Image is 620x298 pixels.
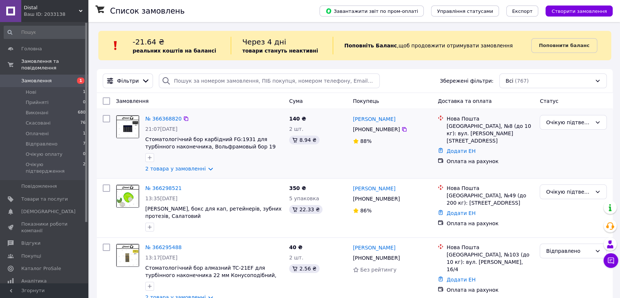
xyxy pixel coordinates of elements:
span: Прийняті [26,99,48,106]
a: Фото товару [116,184,139,208]
span: Очікую підтвердження [26,161,83,175]
img: Фото товару [116,115,139,138]
a: Фото товару [116,244,139,267]
span: 2 шт. [289,255,303,261]
div: [GEOGRAPHIC_DATA], №49 (до 200 кг): [STREET_ADDRESS] [446,192,534,207]
div: [GEOGRAPHIC_DATA], №103 (до 10 кг): вул. [PERSON_NAME], 16/4 [446,251,534,273]
span: Завантажити звіт по пром-оплаті [325,8,418,14]
span: Управління статусами [437,8,493,14]
span: 88% [360,138,372,144]
span: 2 шт. [289,126,303,132]
span: Нові [26,89,36,96]
div: , щоб продовжити отримувати замовлення [333,37,531,54]
span: Збережені фільтри: [440,77,493,85]
span: 1 [83,130,85,137]
div: Відправлено [546,247,592,255]
div: [GEOGRAPHIC_DATA], №8 (до 10 кг): вул. [PERSON_NAME][STREET_ADDRESS] [446,122,534,144]
img: :exclamation: [110,40,121,51]
span: Показники роботи компанії [21,221,68,234]
span: 0 [83,151,85,158]
div: 8.94 ₴ [289,136,319,144]
a: Додати ЕН [446,210,475,216]
div: Нова Пошта [446,115,534,122]
a: [PERSON_NAME] [353,185,395,192]
a: № 366295488 [145,244,182,250]
span: Замовлення [21,78,52,84]
b: реальних коштів на балансі [133,48,216,54]
div: Оплата на рахунок [446,158,534,165]
span: Доставка та оплата [438,98,492,104]
a: № 366368820 [145,116,182,122]
span: 7 [83,141,85,147]
div: Очікую підтвердження [546,118,592,126]
a: Стоматологічний бор карбідний FG:1931 для турбінного наконечника, Вольфрамовый бор 19 мм. [145,136,276,157]
span: 13:17[DATE] [145,255,178,261]
span: 86% [360,208,372,213]
span: Відгуки [21,240,40,247]
span: (767) [515,78,529,84]
div: Ваш ID: 2033138 [24,11,88,18]
a: Додати ЕН [446,148,475,154]
div: Нова Пошта [446,244,534,251]
span: -21.64 ₴ [133,37,164,46]
span: Відправлено [26,141,58,147]
span: 140 ₴ [289,116,306,122]
span: Замовлення та повідомлення [21,58,88,71]
span: 5 упаковка [289,195,319,201]
div: Оплата на рахунок [446,286,534,294]
div: [PHONE_NUMBER] [351,253,401,263]
span: Покупці [21,253,41,259]
span: Головна [21,46,42,52]
div: [PHONE_NUMBER] [351,124,401,134]
span: 76 [80,120,85,126]
span: 2 [83,161,85,175]
a: [PERSON_NAME] [353,244,395,251]
span: Виконані [26,109,48,116]
span: 13:35[DATE] [145,195,178,201]
span: Скасовані [26,120,51,126]
a: № 366298521 [145,185,182,191]
h1: Список замовлень [110,7,185,15]
span: Товари та послуги [21,196,68,202]
span: [DEMOGRAPHIC_DATA] [21,208,76,215]
b: Поповнити баланс [539,43,590,48]
div: 22.33 ₴ [289,205,322,214]
a: Створити замовлення [538,8,613,14]
button: Управління статусами [431,6,499,17]
a: 2 товара у замовленні [145,166,206,172]
span: Каталог ProSale [21,265,61,272]
div: Очікую підтвердження [546,188,592,196]
a: [PERSON_NAME] [353,115,395,123]
input: Пошук за номером замовлення, ПІБ покупця, номером телефону, Email, номером накладної [159,73,380,88]
span: Без рейтингу [360,267,397,273]
button: Чат з покупцем [603,253,618,268]
span: Оплачені [26,130,49,137]
button: Завантажити звіт по пром-оплаті [320,6,424,17]
span: Аналітика [21,278,47,284]
span: 1 [77,78,84,84]
span: Distal [24,4,79,11]
a: Стоматологічний бор алмазний TC-21EF для турбінного наконечника 22 мм Конусоподібний, гострий кінчик [145,265,276,286]
span: 350 ₴ [289,185,306,191]
b: товари стануть неактивні [242,48,318,54]
a: [PERSON_NAME], бокс для кап, ретейнерів, зубних протезів, Салатовий [145,206,282,219]
span: Cума [289,98,303,104]
span: 21:07[DATE] [145,126,178,132]
span: Створити замовлення [551,8,607,14]
span: Повідомлення [21,183,57,190]
span: Всі [506,77,513,85]
span: 1 [83,89,85,96]
b: Поповніть Баланс [344,43,397,49]
button: Експорт [506,6,539,17]
span: Статус [540,98,558,104]
span: 0 [83,99,85,106]
span: Покупець [353,98,379,104]
a: Поповнити баланс [531,38,597,53]
span: Замовлення [116,98,149,104]
span: Через 4 дні [242,37,286,46]
a: Додати ЕН [446,277,475,283]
